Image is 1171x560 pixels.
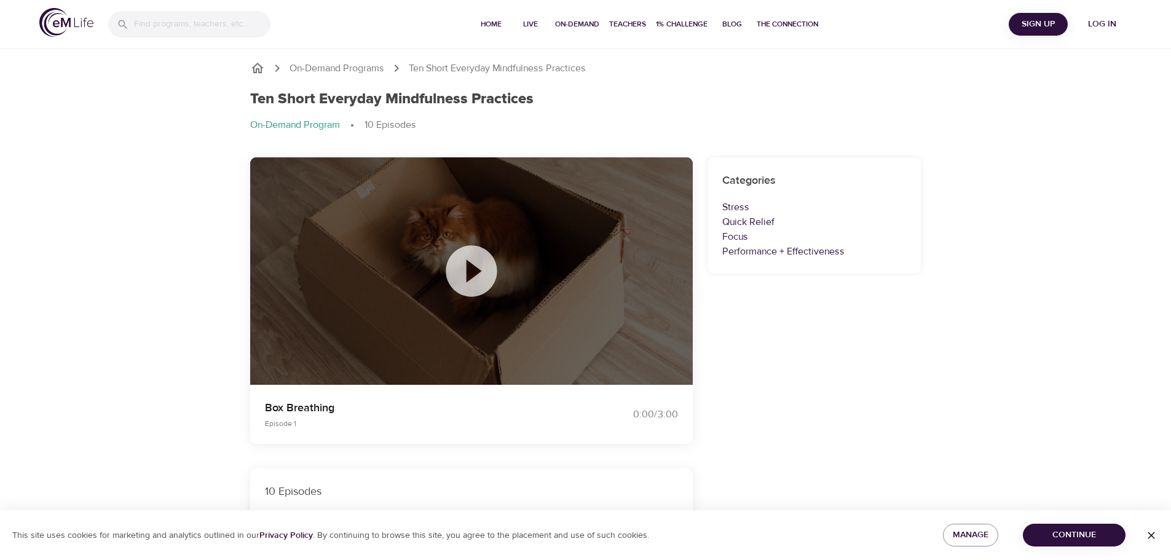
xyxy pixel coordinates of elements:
span: 1% Challenge [656,18,708,31]
input: Find programs, teachers, etc... [134,11,270,37]
span: Log in [1078,17,1127,32]
span: Blog [717,18,747,31]
span: Continue [1033,527,1116,543]
p: 10 Episodes [265,483,678,500]
button: Log in [1073,13,1132,36]
div: 0:00 / 3:00 [586,408,678,422]
p: Performance + Effectiveness [722,244,907,259]
button: Sign Up [1009,13,1068,36]
p: Quick Relief [722,215,907,229]
p: Stress [722,200,907,215]
p: Ten Short Everyday Mindfulness Practices [409,61,586,76]
span: Sign Up [1014,17,1063,32]
span: Teachers [609,18,646,31]
p: Episode 1 [265,418,571,429]
button: Continue [1023,524,1126,546]
span: Live [516,18,545,31]
p: Box Breathing [265,400,571,416]
a: On-Demand Programs [290,61,384,76]
p: 10 Episodes [365,118,416,132]
span: The Connection [757,18,818,31]
span: Manage [953,527,988,543]
button: Manage [943,524,998,546]
span: Home [476,18,506,31]
h6: Categories [722,172,907,190]
p: Focus [722,229,907,244]
a: Privacy Policy [259,530,313,541]
img: logo [39,8,93,37]
span: On-Demand [555,18,599,31]
nav: breadcrumb [250,118,921,133]
p: On-Demand Program [250,118,340,132]
nav: breadcrumb [250,61,921,76]
h1: Ten Short Everyday Mindfulness Practices [250,90,534,108]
